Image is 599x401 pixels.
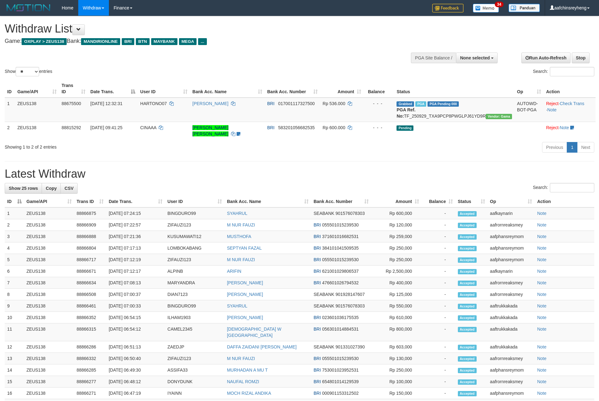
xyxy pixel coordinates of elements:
[62,101,81,106] span: 88675500
[422,196,455,207] th: Balance: activate to sort column ascending
[62,125,81,130] span: 88815292
[74,323,106,341] td: 88866315
[458,356,477,362] span: Accepted
[458,345,477,350] span: Accepted
[322,234,359,239] span: Copy 371601016682531 to clipboard
[320,80,364,98] th: Amount: activate to sort column ascending
[24,277,74,289] td: ZEUS138
[265,80,320,98] th: Bank Acc. Number: activate to sort column ascending
[165,231,224,242] td: KUSUMAWATI12
[60,183,78,194] a: CSV
[278,101,315,106] span: Copy 017001117327500 to clipboard
[537,211,546,216] a: Note
[488,376,535,388] td: aafrornreaksmey
[227,292,263,297] a: [PERSON_NAME]
[227,327,281,338] a: [DEMOGRAPHIC_DATA] W [GEOGRAPHIC_DATA]
[106,266,165,277] td: [DATE] 07:12:17
[486,114,512,119] span: Vendor URL: https://trx31.1velocity.biz
[16,67,39,76] select: Showentries
[335,211,365,216] span: Copy 901576078303 to clipboard
[74,388,106,399] td: 88866271
[537,379,546,384] a: Note
[537,234,546,239] a: Note
[422,277,455,289] td: -
[322,280,359,285] span: Copy 476601026794532 to clipboard
[422,312,455,323] td: -
[335,303,365,308] span: Copy 901576078303 to clipboard
[165,254,224,266] td: ZIFAUZI123
[322,269,359,274] span: Copy 621001029806537 to clipboard
[165,242,224,254] td: LOMBOKABANG
[24,376,74,388] td: ZEUS138
[515,98,544,122] td: AUTOWD-BOT-PGA
[5,300,24,312] td: 9
[488,289,535,300] td: aafrornreaksmey
[371,207,422,219] td: Rp 600,000
[314,222,321,227] span: BRI
[5,168,594,180] h1: Latest Withdraw
[198,38,207,45] span: ...
[5,38,393,44] h4: Game: Bank:
[227,257,255,262] a: M NUR FAUZI
[422,323,455,341] td: -
[179,38,197,45] span: MEGA
[314,292,334,297] span: SEABANK
[371,289,422,300] td: Rp 125,000
[165,341,224,353] td: ZAEDJP
[227,344,297,349] a: DAFFA ZAIDANI [PERSON_NAME]
[488,364,535,376] td: aafphansreymom
[5,183,42,194] a: Show 25 rows
[106,231,165,242] td: [DATE] 07:21:36
[140,125,156,130] span: CINAAA
[371,266,422,277] td: Rp 2,500,000
[106,376,165,388] td: [DATE] 06:48:12
[90,101,122,106] span: [DATE] 12:32:31
[546,101,559,106] a: Reject
[42,183,61,194] a: Copy
[458,379,477,385] span: Accepted
[322,327,359,332] span: Copy 056301014884531 to clipboard
[422,289,455,300] td: -
[74,207,106,219] td: 88866875
[24,353,74,364] td: ZEUS138
[509,4,540,12] img: panduan.png
[364,80,394,98] th: Balance
[458,246,477,251] span: Accepted
[488,242,535,254] td: aafphansreymom
[165,388,224,399] td: IYAINN
[322,379,359,384] span: Copy 654801014129539 to clipboard
[537,269,546,274] a: Note
[165,353,224,364] td: ZIFAUZI123
[106,388,165,399] td: [DATE] 06:47:19
[394,80,515,98] th: Status
[5,196,24,207] th: ID: activate to sort column descending
[74,242,106,254] td: 88866804
[533,67,594,76] label: Search:
[106,312,165,323] td: [DATE] 06:54:15
[458,292,477,297] span: Accepted
[24,207,74,219] td: ZEUS138
[335,292,365,297] span: Copy 901928147607 to clipboard
[458,211,477,216] span: Accepted
[411,53,456,63] div: PGA Site Balance /
[165,219,224,231] td: ZIFAUZI123
[24,388,74,399] td: ZEUS138
[9,186,38,191] span: Show 25 rows
[59,80,88,98] th: Trans ID: activate to sort column ascending
[165,207,224,219] td: BINGDURO99
[5,277,24,289] td: 7
[5,219,24,231] td: 2
[5,67,52,76] label: Show entries
[5,376,24,388] td: 15
[488,300,535,312] td: aaftrukkakada
[314,315,321,320] span: BRI
[488,312,535,323] td: aaftrukkakada
[15,80,59,98] th: Game/API: activate to sort column ascending
[537,222,546,227] a: Note
[227,368,268,373] a: MURHADAN A MU T
[488,219,535,231] td: aafrornreaksmey
[5,323,24,341] td: 11
[90,125,122,130] span: [DATE] 09:41:25
[422,231,455,242] td: -
[550,183,594,192] input: Search:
